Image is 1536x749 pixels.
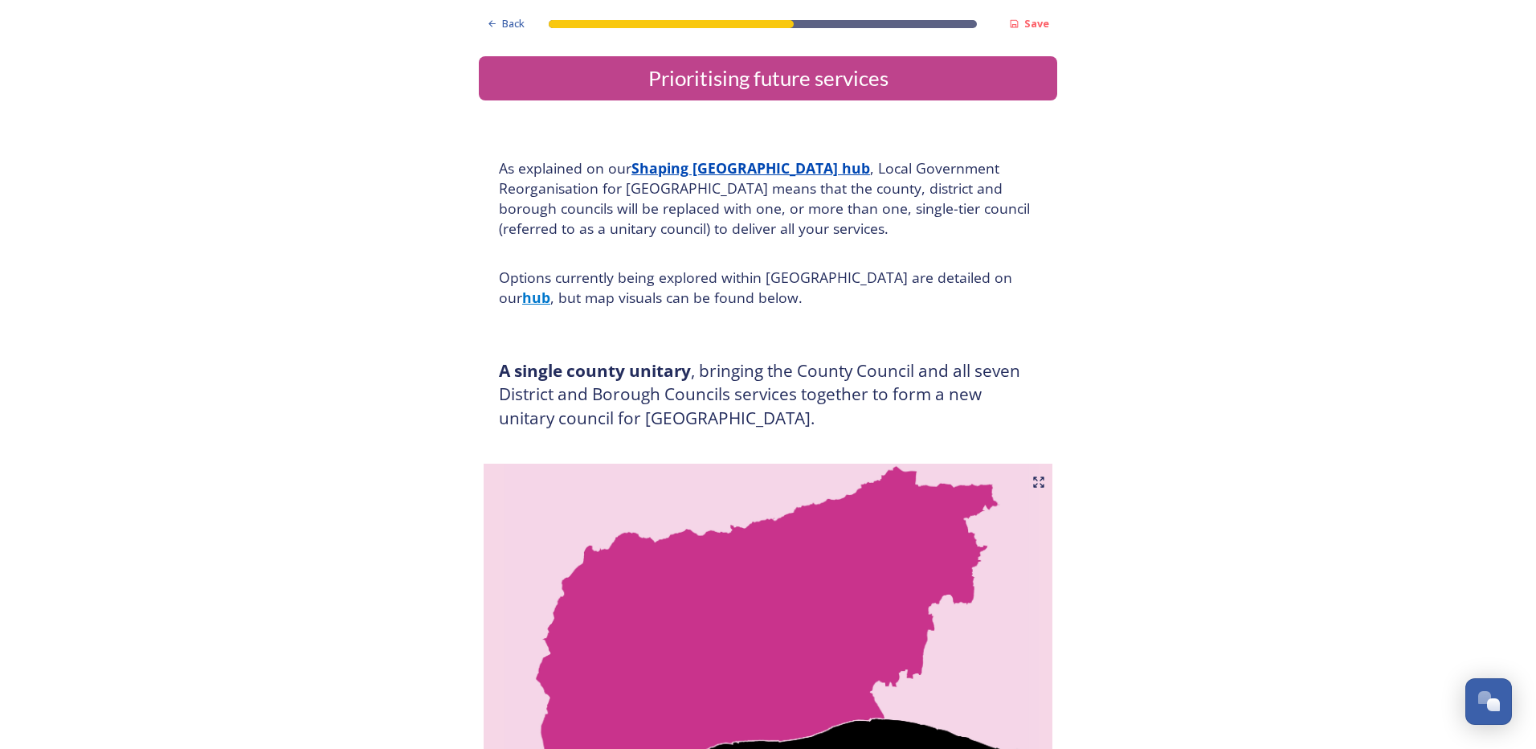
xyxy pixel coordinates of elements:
[631,158,870,178] a: Shaping [GEOGRAPHIC_DATA] hub
[1024,16,1049,31] strong: Save
[522,288,550,307] a: hub
[499,158,1037,239] h4: As explained on our , Local Government Reorganisation for [GEOGRAPHIC_DATA] means that the county...
[485,63,1051,94] div: Prioritising future services
[502,16,525,31] span: Back
[499,268,1037,308] h4: Options currently being explored within [GEOGRAPHIC_DATA] are detailed on our , but map visuals c...
[499,359,1037,431] h3: , bringing the County Council and all seven District and Borough Councils services together to fo...
[1465,678,1512,725] button: Open Chat
[499,359,691,382] strong: A single county unitary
